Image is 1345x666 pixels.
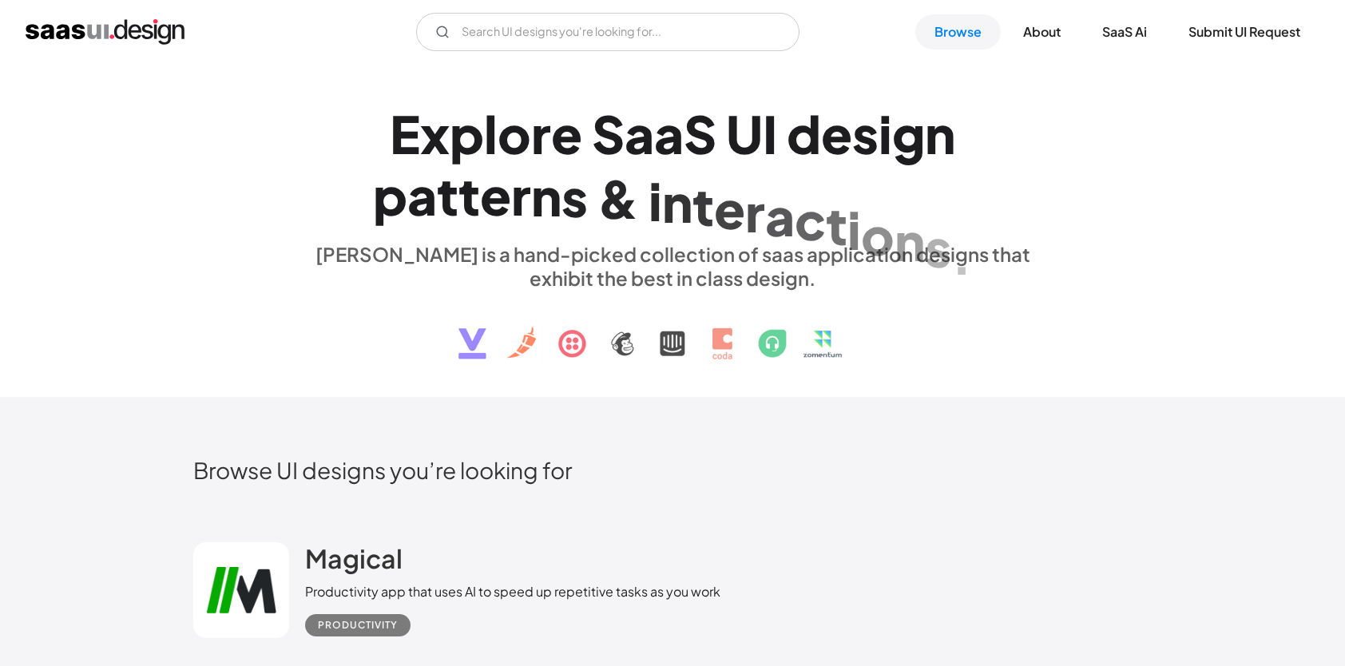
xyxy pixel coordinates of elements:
a: Submit UI Request [1169,14,1319,50]
div: Productivity app that uses AI to speed up repetitive tasks as you work [305,582,720,601]
a: SaaS Ai [1083,14,1166,50]
div: S [592,103,625,165]
h2: Browse UI designs you’re looking for [193,456,1152,484]
div: t [826,194,847,256]
div: . [951,224,972,285]
div: r [511,165,531,226]
h2: Magical [305,542,403,574]
div: e [551,103,582,165]
div: r [745,181,765,243]
div: s [925,216,951,278]
div: S [684,103,716,165]
div: n [662,172,692,234]
div: o [861,204,895,266]
img: text, icon, saas logo [430,290,915,373]
div: c [795,189,826,251]
a: Magical [305,542,403,582]
div: e [714,178,745,240]
input: Search UI designs you're looking for... [416,13,799,51]
div: x [420,103,450,165]
div: a [654,103,684,165]
div: i [879,103,892,165]
a: home [26,19,184,45]
div: i [649,170,662,232]
div: i [847,199,861,260]
div: n [895,211,925,272]
div: d [787,103,821,165]
h1: Explore SaaS UI design patterns & interactions. [305,103,1040,226]
div: o [498,103,531,165]
div: U [726,103,763,165]
a: About [1004,14,1080,50]
a: Browse [915,14,1001,50]
div: Productivity [318,616,398,635]
div: a [625,103,654,165]
div: s [561,167,588,228]
div: E [390,103,420,165]
div: t [692,175,714,236]
div: g [892,103,925,165]
form: Email Form [416,13,799,51]
div: s [852,103,879,165]
div: a [407,165,437,226]
div: p [373,165,407,226]
div: n [925,103,955,165]
div: e [821,103,852,165]
div: & [597,168,639,229]
div: t [458,165,480,226]
div: p [450,103,484,165]
div: e [480,165,511,226]
div: n [531,165,561,227]
div: a [765,185,795,247]
div: l [484,103,498,165]
div: t [437,165,458,226]
div: [PERSON_NAME] is a hand-picked collection of saas application designs that exhibit the best in cl... [305,242,1040,290]
div: r [531,103,551,165]
div: I [763,103,777,165]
